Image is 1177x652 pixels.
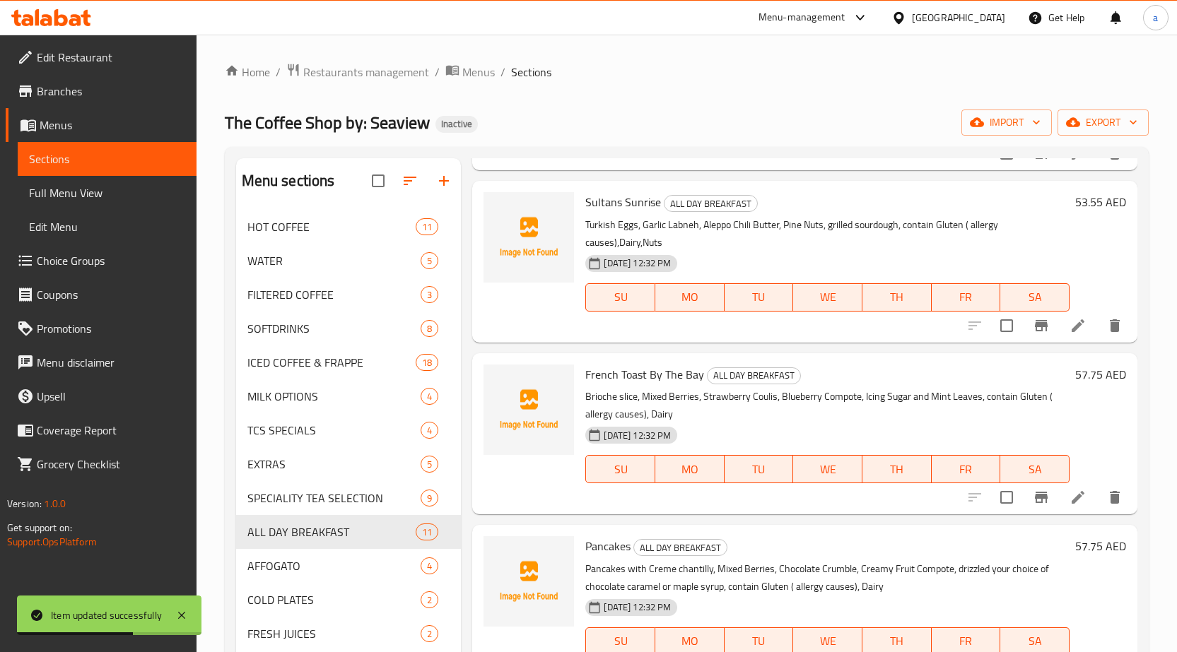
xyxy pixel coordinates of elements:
span: [DATE] 12:32 PM [598,429,677,442]
button: SA [1000,455,1070,483]
span: Grocery Checklist [37,456,185,473]
button: Branch-specific-item [1024,480,1058,514]
span: FILTERED COFFEE [247,286,421,303]
div: ICED COFFEE & FRAPPE18 [236,345,462,379]
span: Promotions [37,320,185,337]
span: AFFOGATO [247,557,421,574]
p: Pancakes with Creme chantilly, Mixed Berries, Chocolate Crumble, Creamy Fruit Compote, drizzled y... [585,560,1070,595]
span: Select all sections [363,166,393,196]
span: ALL DAY BREAKFAST [634,540,727,556]
button: MO [655,283,725,312]
button: delete [1098,480,1132,514]
span: 8 [421,322,438,336]
img: Pancakes [484,536,574,627]
span: Select to update [992,311,1021,340]
button: FR [932,283,1001,312]
div: ALL DAY BREAKFAST11 [236,515,462,549]
span: Sort sections [393,164,427,198]
div: Menu-management [759,9,845,26]
div: FRESH JUICES2 [236,617,462,651]
div: items [416,218,438,235]
span: 3 [421,288,438,302]
span: TH [868,287,926,307]
nav: breadcrumb [225,63,1149,81]
span: SU [592,459,650,480]
span: Sections [29,150,185,167]
span: MILK OPTIONS [247,388,421,405]
span: Upsell [37,388,185,405]
span: MO [661,287,719,307]
span: FR [937,631,995,651]
span: Edit Menu [29,218,185,235]
div: items [421,252,438,269]
a: Menus [6,108,197,142]
a: Upsell [6,379,197,413]
span: SA [1006,459,1064,480]
li: / [435,64,440,81]
div: WATER5 [236,244,462,278]
button: Add section [427,164,461,198]
h2: Menu sections [242,170,335,191]
span: 5 [421,458,438,471]
img: French Toast By The Bay [484,364,574,455]
span: import [973,114,1041,131]
span: 4 [421,424,438,437]
div: items [421,591,438,608]
div: items [421,625,438,642]
div: TCS SPECIALS4 [236,413,462,447]
a: Coverage Report [6,413,197,447]
span: Sultans Sunrise [585,191,661,213]
div: items [421,456,438,473]
span: WATER [247,252,421,269]
span: Menus [462,64,495,81]
div: items [421,557,438,574]
a: Restaurants management [286,63,429,81]
span: Branches [37,83,185,100]
a: Menus [445,63,495,81]
span: WE [799,631,857,651]
button: SU [585,455,655,483]
span: 2 [421,627,438,641]
span: ALL DAY BREAKFAST [664,196,757,212]
div: SPECIALITY TEA SELECTION9 [236,481,462,515]
span: 1.0.0 [44,494,66,513]
a: Grocery Checklist [6,447,197,481]
span: WE [799,459,857,480]
span: Get support on: [7,518,72,537]
img: Sultans Sunrise [484,192,574,283]
div: Item updated successfully [51,607,162,623]
div: SOFTDRINKS8 [236,312,462,345]
li: / [500,64,505,81]
div: items [421,422,438,439]
button: TH [862,455,932,483]
span: Edit Restaurant [37,49,185,66]
span: The Coffee Shop by: Seaview [225,107,430,138]
span: French Toast By The Bay [585,364,704,385]
span: FR [937,459,995,480]
span: EXTRAS [247,456,421,473]
a: Edit menu item [1070,317,1087,334]
span: Sections [511,64,551,81]
span: Menus [40,117,185,134]
a: Branches [6,74,197,108]
button: TU [725,283,794,312]
button: WE [793,455,862,483]
div: ALL DAY BREAKFAST [664,195,758,212]
a: Coupons [6,278,197,312]
span: HOT COFFEE [247,218,416,235]
div: ALL DAY BREAKFAST [633,539,727,556]
button: TU [725,455,794,483]
a: Menu disclaimer [6,345,197,379]
button: Branch-specific-item [1024,309,1058,343]
a: Choice Groups [6,244,197,278]
span: Inactive [435,118,478,130]
div: MILK OPTIONS4 [236,379,462,413]
span: Coverage Report [37,422,185,439]
div: items [416,354,438,371]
